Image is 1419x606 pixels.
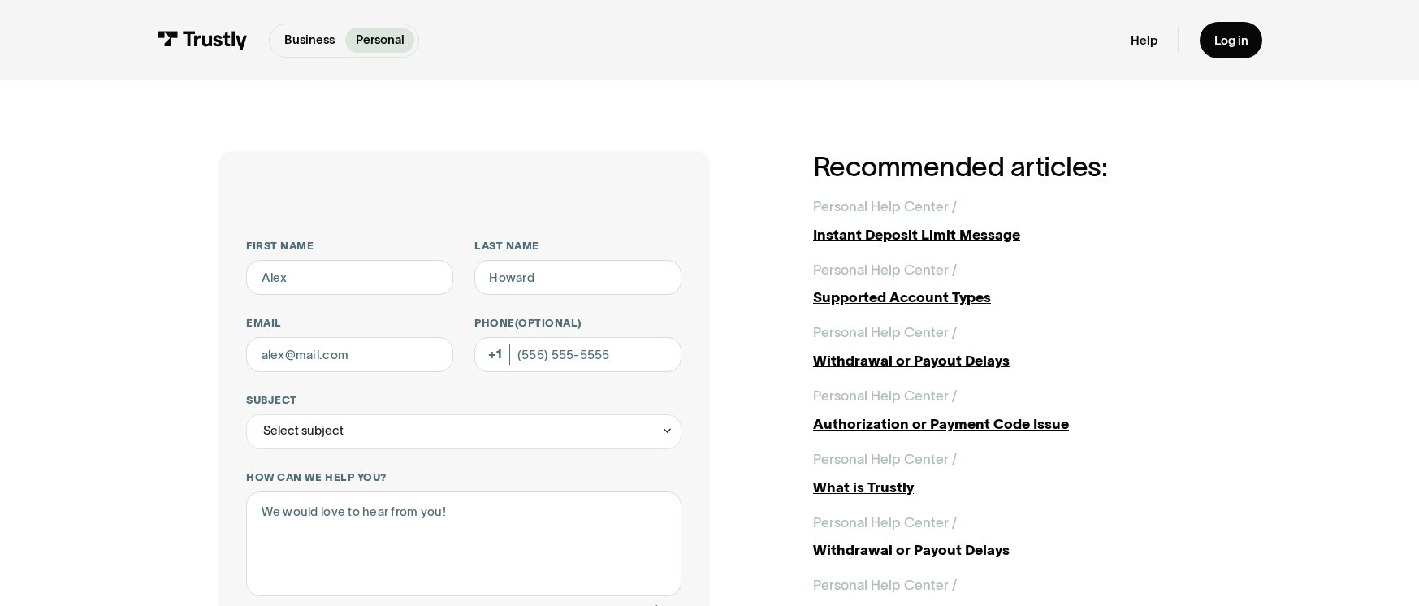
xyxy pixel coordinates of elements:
[284,31,335,50] p: Business
[813,413,1201,435] div: Authorization or Payment Code Issue
[515,317,582,329] span: (Optional)
[813,448,957,470] div: Personal Help Center /
[813,574,957,595] div: Personal Help Center /
[813,385,957,406] div: Personal Help Center /
[246,337,453,372] input: alex@mail.com
[1131,32,1157,49] a: Help
[345,28,415,53] a: Personal
[1200,22,1262,59] a: Log in
[813,224,1201,245] div: Instant Deposit Limit Message
[813,477,1201,498] div: What is Trustly
[813,512,957,533] div: Personal Help Center /
[813,151,1201,182] h2: Recommended articles:
[813,350,1201,371] div: Withdrawal or Payout Delays
[813,322,957,343] div: Personal Help Center /
[263,420,344,441] div: Select subject
[813,322,1201,370] a: Personal Help Center /Withdrawal or Payout Delays
[1214,32,1248,49] div: Log in
[246,470,681,484] label: How can we help you?
[813,287,1201,308] div: Supported Account Types
[274,28,345,53] a: Business
[813,448,1201,497] a: Personal Help Center /What is Trustly
[813,512,1201,561] a: Personal Help Center /Withdrawal or Payout Delays
[356,31,405,50] p: Personal
[813,259,957,280] div: Personal Help Center /
[474,316,681,330] label: Phone
[246,239,453,253] label: First name
[246,260,453,295] input: Alex
[813,196,1201,245] a: Personal Help Center /Instant Deposit Limit Message
[813,259,1201,308] a: Personal Help Center /Supported Account Types
[813,385,1201,434] a: Personal Help Center /Authorization or Payment Code Issue
[474,239,681,253] label: Last name
[246,316,453,330] label: Email
[813,196,957,217] div: Personal Help Center /
[157,31,248,50] img: Trustly Logo
[474,260,681,295] input: Howard
[246,393,681,407] label: Subject
[474,337,681,372] input: (555) 555-5555
[813,539,1201,561] div: Withdrawal or Payout Delays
